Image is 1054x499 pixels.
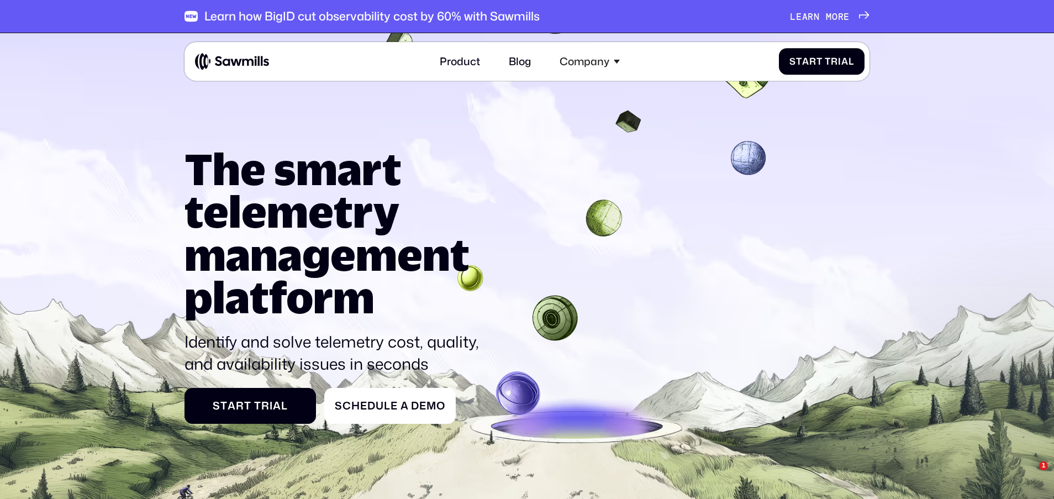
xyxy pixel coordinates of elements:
[832,11,838,22] span: o
[796,11,802,22] span: e
[324,388,456,424] a: ScheduleaDemo
[789,56,796,67] span: S
[419,400,426,412] span: e
[400,400,409,412] span: a
[335,400,342,412] span: S
[790,11,796,22] span: L
[376,400,384,412] span: u
[808,11,814,22] span: r
[185,148,490,318] h1: The smart telemetry management platform
[844,11,850,22] span: e
[431,47,488,75] a: Product
[213,400,220,412] span: S
[779,48,864,75] a: StartTrial
[273,400,281,412] span: a
[826,11,832,22] span: m
[436,400,445,412] span: o
[814,11,820,22] span: n
[849,56,854,67] span: l
[185,330,490,375] p: Identify and solve telemetry cost, quality, and availability issues in seconds
[391,400,398,412] span: e
[560,55,609,68] div: Company
[790,11,869,22] a: Learnmore
[220,400,228,412] span: t
[185,388,317,424] a: StartTrial
[816,56,823,67] span: t
[501,47,539,75] a: Blog
[384,400,391,412] span: l
[1016,461,1043,488] iframe: Intercom live chat
[838,11,844,22] span: r
[841,56,849,67] span: a
[254,400,261,412] span: T
[261,400,270,412] span: r
[796,56,802,67] span: t
[351,400,360,412] span: h
[342,400,351,412] span: c
[552,47,628,75] div: Company
[360,400,367,412] span: e
[802,11,808,22] span: a
[228,400,236,412] span: a
[426,400,436,412] span: m
[802,56,809,67] span: a
[204,9,540,24] div: Learn how BigID cut observability cost by 60% with Sawmills
[236,400,244,412] span: r
[1039,461,1048,470] span: 1
[367,400,376,412] span: d
[838,56,841,67] span: i
[411,400,419,412] span: D
[825,56,831,67] span: T
[270,400,273,412] span: i
[809,56,816,67] span: r
[831,56,838,67] span: r
[281,400,288,412] span: l
[244,400,251,412] span: t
